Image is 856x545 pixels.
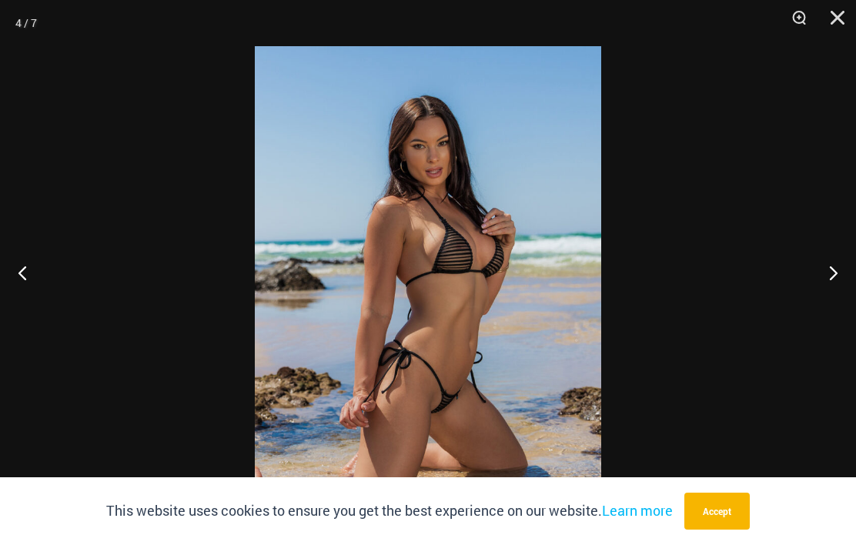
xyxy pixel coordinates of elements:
div: 4 / 7 [15,12,37,35]
button: Accept [684,493,750,530]
p: This website uses cookies to ensure you get the best experience on our website. [106,500,673,523]
a: Learn more [602,501,673,520]
button: Next [798,234,856,311]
